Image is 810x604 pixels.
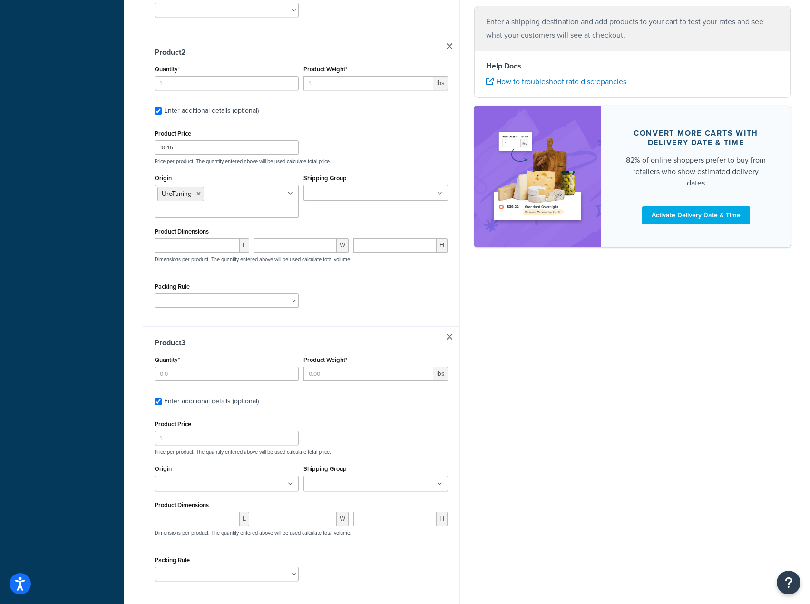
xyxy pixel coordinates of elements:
[155,66,180,73] label: Quantity*
[303,66,347,73] label: Product Weight*
[155,465,172,472] label: Origin
[155,556,190,564] label: Packing Rule
[155,338,448,348] h3: Product 3
[433,367,448,381] span: lbs
[155,398,162,405] input: Enter additional details (optional)
[155,356,180,363] label: Quantity*
[155,130,191,137] label: Product Price
[486,15,780,42] p: Enter a shipping destination and add products to your cart to test your rates and see what your c...
[437,512,448,526] span: H
[303,356,347,363] label: Product Weight*
[155,283,190,290] label: Packing Rule
[303,76,433,90] input: 0.00
[642,206,750,224] a: Activate Delivery Date & Time
[152,448,450,455] p: Price per product. The quantity entered above will be used calculate total price.
[164,104,259,117] div: Enter additional details (optional)
[447,334,452,340] a: Remove Item
[155,107,162,115] input: Enter additional details (optional)
[303,367,433,381] input: 0.00
[155,367,299,381] input: 0.0
[155,76,299,90] input: 0.0
[433,76,448,90] span: lbs
[152,256,351,263] p: Dimensions per product. The quantity entered above will be used calculate total volume.
[337,512,349,526] span: W
[164,395,259,408] div: Enter additional details (optional)
[152,529,351,536] p: Dimensions per product. The quantity entered above will be used calculate total volume.
[155,48,448,57] h3: Product 2
[486,60,780,72] h4: Help Docs
[486,76,626,87] a: How to troubleshoot rate discrepancies
[337,238,349,253] span: W
[447,43,452,49] a: Remove Item
[155,420,191,428] label: Product Price
[155,501,209,508] label: Product Dimensions
[624,128,768,147] div: Convert more carts with delivery date & time
[152,158,450,165] p: Price per product. The quantity entered above will be used calculate total price.
[155,228,209,235] label: Product Dimensions
[777,571,800,594] button: Open Resource Center
[437,238,448,253] span: H
[162,189,192,199] span: UroTuning
[488,120,587,233] img: feature-image-ddt-36eae7f7280da8017bfb280eaccd9c446f90b1fe08728e4019434db127062ab4.png
[624,155,768,189] div: 82% of online shoppers prefer to buy from retailers who show estimated delivery dates
[303,465,347,472] label: Shipping Group
[155,175,172,182] label: Origin
[240,512,249,526] span: L
[240,238,249,253] span: L
[303,175,347,182] label: Shipping Group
